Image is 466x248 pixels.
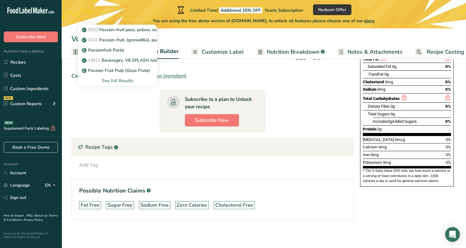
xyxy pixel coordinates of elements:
[415,45,464,59] a: Recipe Costing
[368,64,391,69] span: Saturated Fat
[215,201,253,209] div: Cholesterol Free
[4,213,26,218] a: Hire an Expert .
[83,27,160,33] p: Passion-fruit juice, yellow, raw
[78,25,157,35] a: 9233Passion-fruit juice, yellow, raw
[391,104,395,109] span: 0g
[24,218,43,222] a: Privacy Policy
[4,232,58,239] div: Powered By FoodLabelMaker © 2025 All Rights Reserved
[78,35,157,45] a: 9231Passion-fruit, (granadilla), purple, raw
[363,87,376,92] span: Sodium
[445,87,451,92] span: 0%
[83,57,215,64] p: Beverages, V8 SPLASH Juice Drinks, Guava Passion Fruit
[185,114,239,126] button: Subscribe Now
[78,65,157,76] a: Passion Fruit Pulp (Goya Fruta)
[195,117,229,124] span: Subscribe Now
[88,37,98,43] span: 9231
[4,180,30,191] a: Language
[71,45,117,59] a: Recipe Setup
[16,34,46,40] span: Subscribe Now
[446,152,451,157] span: 0%
[363,137,394,142] span: [MEDICAL_DATA]
[363,80,384,84] span: Cholesterol
[265,7,303,13] span: Yearly Subscription
[363,57,379,61] span: Total Fat
[446,145,451,149] span: 0%
[427,48,464,56] span: Recipe Costing
[368,72,383,76] span: Fat
[78,55,157,65] a: 14613Beverages, V8 SPLASH Juice Drinks, Guava Passion Fruit
[388,119,392,124] span: 0g
[81,201,99,209] div: Fat Free
[45,182,58,189] div: EN
[34,213,49,218] a: About Us .
[368,72,378,76] i: Trans
[88,57,100,63] span: 14613
[71,33,151,44] div: Volleyball Greatness
[363,96,400,101] span: Total Carbohydrates
[83,37,174,43] p: Passion-fruit, (granadilla), purple, raw
[446,160,451,165] span: 0%
[78,76,157,86] div: See full Results
[191,45,244,59] a: Customize Label
[379,145,387,149] span: 0mg
[363,152,370,157] span: Iron
[27,213,34,218] a: FAQ .
[445,227,460,242] div: Open Intercom Messenger
[79,161,98,169] div: Add Tag
[4,31,58,42] button: Subscribe Now
[313,4,351,15] button: Redeem Offer
[78,45,157,55] a: Passionfruit Purée
[383,160,391,165] span: 0mg
[72,138,354,156] div: Recipe Tags
[4,142,58,153] a: Book a Free Demo
[373,119,417,124] span: Includes Added Sugars
[141,47,179,56] span: Recipe Builder
[337,45,403,59] a: Notes & Attachments
[107,201,132,209] div: Sugar Free
[377,127,382,131] span: 0g
[71,72,354,80] div: Can't find your ingredient?
[83,67,150,74] p: Passion Fruit Pulp (Goya Fruta)
[445,104,451,109] span: 0%
[131,72,186,80] span: Add your own ingredient
[395,137,405,142] span: 0mcg
[256,45,325,59] a: Nutrition Breakdown
[4,101,42,107] div: Custom Reports
[83,77,152,84] div: See full Results
[377,87,385,92] span: 0mg
[176,6,303,14] div: Limited Time!
[267,48,319,56] span: Nutrition Breakdown
[88,27,98,33] span: 9233
[371,152,379,157] span: 0mg
[363,145,378,149] span: Calcium
[140,201,169,209] div: Sodium Free
[385,80,393,84] span: 0mg
[4,121,14,125] div: BETA
[392,64,396,69] span: 0g
[368,112,390,116] span: Total Sugars
[445,119,451,124] span: 0%
[185,96,253,110] div: Subscribe to a plan to Unlock your recipe
[368,104,390,109] span: Dietary Fiber
[363,168,451,184] section: * The % Daily Value (DV) tells you how much a nutrient in a serving of food contributes to a dail...
[363,160,382,165] span: Potassium
[219,7,262,13] span: Additional 15% OFF
[446,137,451,142] span: 0%
[347,48,403,56] span: Notes & Attachments
[201,48,244,56] span: Customize Label
[83,47,124,53] p: Passionfruit Purée
[445,80,451,84] span: 0%
[318,6,346,13] span: Redeem Offer
[79,187,346,195] h1: Possible Nutrition Claims
[153,18,375,24] span: You are using the free demo version of [DOMAIN_NAME], to unlock all features please choose one of...
[363,127,376,131] span: Protein
[391,112,395,116] span: 0g
[364,18,375,24] span: plans
[177,201,207,209] div: Zero Calories
[4,213,58,222] a: Terms & Conditions .
[445,64,451,69] span: 0%
[384,72,389,76] span: 0g
[4,96,13,100] div: NEW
